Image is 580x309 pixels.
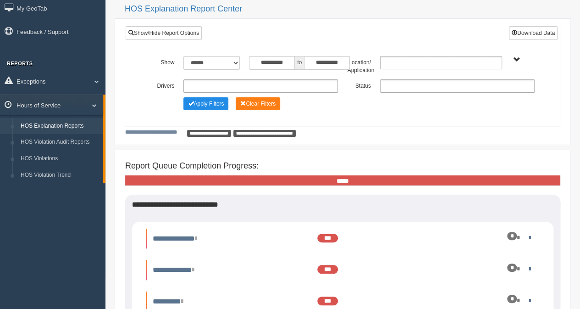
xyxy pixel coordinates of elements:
[146,56,179,67] label: Show
[17,167,103,184] a: HOS Violation Trend
[295,56,304,70] span: to
[342,79,375,90] label: Status
[17,134,103,151] a: HOS Violation Audit Reports
[126,26,202,40] a: Show/Hide Report Options
[17,151,103,167] a: HOS Violations
[17,118,103,135] a: HOS Explanation Reports
[125,162,560,171] h4: Report Queue Completion Progress:
[125,5,571,14] h2: HOS Explanation Report Center
[236,97,280,110] button: Change Filter Options
[183,97,228,110] button: Change Filter Options
[146,260,540,280] li: Expand
[146,229,540,249] li: Expand
[146,79,179,90] label: Drivers
[509,26,558,40] button: Download Data
[342,56,375,75] label: Location/ Application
